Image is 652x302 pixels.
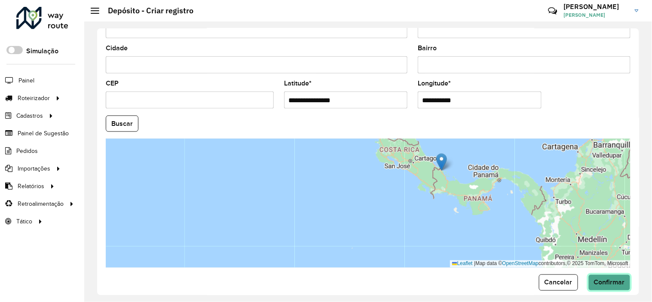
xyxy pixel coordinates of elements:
span: Roteirizador [18,94,50,103]
button: Confirmar [588,275,631,291]
span: Tático [16,217,32,226]
div: Map data © contributors,© 2025 TomTom, Microsoft [450,260,631,268]
a: Leaflet [452,261,473,267]
label: Cidade [106,43,128,53]
button: Cancelar [539,275,578,291]
button: Buscar [106,116,138,132]
label: Bairro [418,43,437,53]
span: Painel [18,76,34,85]
span: Retroalimentação [18,199,64,208]
a: Contato Rápido [543,2,562,20]
img: Marker [436,153,447,171]
span: Pedidos [16,146,38,156]
span: | [474,261,475,267]
span: Confirmar [594,279,625,286]
span: Cadastros [16,111,43,120]
h2: Depósito - Criar registro [99,6,193,15]
h3: [PERSON_NAME] [564,3,628,11]
span: Importações [18,164,50,173]
span: Painel de Sugestão [18,129,69,138]
a: OpenStreetMap [502,261,539,267]
label: CEP [106,78,119,88]
label: Simulação [26,46,58,56]
label: Latitude [284,78,312,88]
span: Relatórios [18,182,44,191]
span: Cancelar [545,279,572,286]
label: Longitude [418,78,451,88]
span: [PERSON_NAME] [564,11,628,19]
